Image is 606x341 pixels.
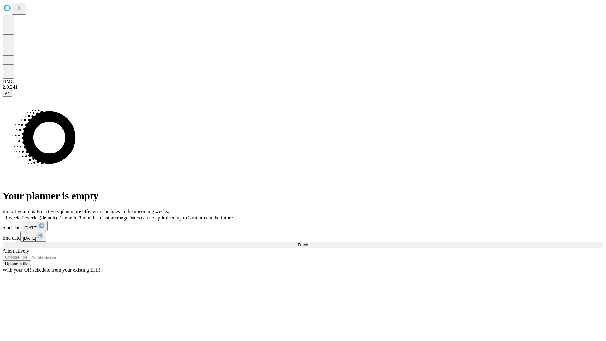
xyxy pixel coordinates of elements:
[3,248,29,254] span: Alternatively
[23,236,36,241] span: [DATE]
[3,260,31,267] button: Upload a file
[3,90,12,97] button: @
[20,231,46,242] button: [DATE]
[24,225,38,230] span: [DATE]
[3,221,603,231] div: Start date
[22,215,57,220] span: 2 weeks (default)
[3,209,37,214] span: Import your data
[5,215,20,220] span: 1 week
[3,190,603,202] h1: Your planner is empty
[3,84,603,90] div: 2.0.241
[3,242,603,248] button: Fetch
[100,215,128,220] span: Custom range
[298,242,308,247] span: Fetch
[79,215,98,220] span: 3 months
[60,215,76,220] span: 1 month
[128,215,234,220] span: Dates can be optimized up to 3 months in the future.
[3,231,603,242] div: End date
[37,209,169,214] span: Proactively plan more efficient schedules in the upcoming weeks.
[3,79,603,84] div: HMC
[5,91,9,96] span: @
[3,267,100,272] span: With your OR schedule from your existing EHR
[22,221,48,231] button: [DATE]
